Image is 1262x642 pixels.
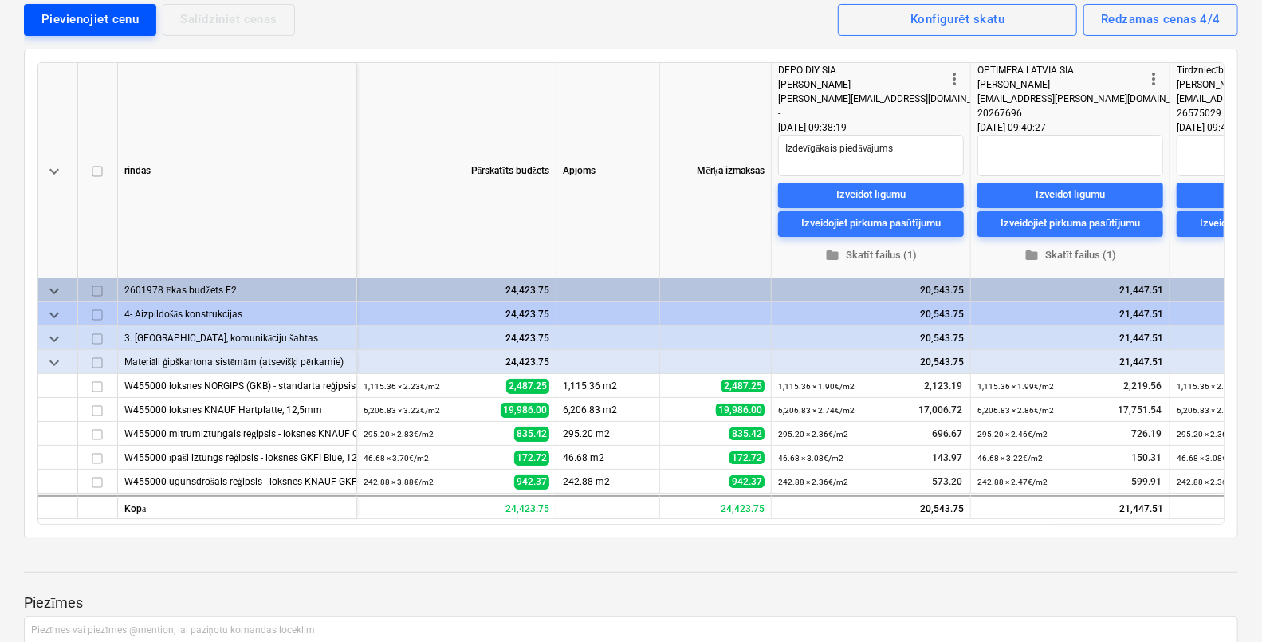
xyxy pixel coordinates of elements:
span: more_vert [945,69,964,89]
small: 295.20 × 2.83€ / m2 [364,430,434,439]
div: Izveidot līgumu [1036,186,1105,204]
div: OPTIMERA LATVIA SIA [977,63,1144,77]
div: Izveidojiet pirkuma pasūtījumu [801,215,941,233]
span: Skatīt failus (1) [784,246,957,264]
span: 172.72 [514,450,549,465]
div: W455000 loksnes KNAUF Hartplatte, 12,5mm [124,398,350,421]
span: 942.37 [729,475,765,488]
div: Apjoms [556,63,660,278]
small: 46.68 × 3.22€ / m2 [977,454,1043,463]
div: 46.68 m2 [556,446,660,470]
span: 942.37 [514,474,549,489]
button: Konfigurēt skatu [838,4,1077,36]
span: keyboard_arrow_down [45,161,64,180]
textarea: Izdevīgākais piedāvājums [778,135,964,176]
span: 835.42 [514,426,549,441]
div: 20,543.75 [778,326,964,350]
span: keyboard_arrow_down [45,305,64,324]
div: [PERSON_NAME] [778,77,945,92]
button: Pievienojiet cenu [24,4,156,36]
span: more_vert [1144,69,1163,89]
div: W455000 ugunsdrošais reģipsis - loksnes KNAUF GKF, 12,5mm, [124,470,350,493]
span: 2,219.56 [1122,379,1163,392]
small: 6,206.83 × 2.74€ / m2 [1177,406,1253,415]
div: 24,423.75 [357,495,556,519]
div: 295.20 m2 [556,422,660,446]
div: Kopā [118,495,357,519]
div: Pievienojiet cenu [41,9,139,30]
div: W455000 īpaši izturīgs reģipsis - loksnes GKFI Blue, 12,5mm [124,446,350,469]
small: 242.88 × 2.47€ / m2 [977,478,1048,486]
span: 19,986.00 [501,402,549,417]
div: 24,423.75 [660,495,772,519]
small: 1,115.36 × 2.03€ / m2 [1177,382,1253,391]
span: 19,986.00 [716,404,765,416]
div: 24,423.75 [364,326,549,350]
div: 6,206.83 m2 [556,398,660,422]
div: 24,423.75 [364,350,549,374]
div: 3. Starpsienas, komunikāciju šahtas [124,326,350,349]
span: 17,751.54 [1116,403,1163,416]
button: Izveidojiet pirkuma pasūtījumu [977,211,1163,236]
div: 21,447.51 [971,495,1170,519]
small: 46.68 × 3.08€ / m2 [1177,454,1242,463]
span: 599.91 [1130,475,1163,488]
div: 21,447.51 [977,302,1163,326]
div: 2601978 Ēkas budžets E2 [124,278,350,301]
div: [PERSON_NAME] [977,77,1144,92]
small: 6,206.83 × 2.74€ / m2 [778,406,855,415]
div: rindas [118,63,357,278]
span: folder [1024,248,1039,262]
button: Redzamas cenas 4/4 [1083,4,1238,36]
div: [DATE] 09:38:19 [778,120,964,135]
div: 20267696 [977,106,1144,120]
span: 172.72 [729,451,765,464]
small: 46.68 × 3.08€ / m2 [778,454,843,463]
button: Izveidojiet pirkuma pasūtījumu [778,211,964,236]
span: keyboard_arrow_down [45,353,64,372]
small: 1,115.36 × 2.23€ / m2 [364,382,440,391]
small: 295.20 × 2.36€ / m2 [778,430,848,439]
div: 20,543.75 [778,350,964,374]
small: 46.68 × 3.70€ / m2 [364,454,429,463]
span: 2,487.25 [506,378,549,393]
div: 21,447.51 [977,326,1163,350]
span: [EMAIL_ADDRESS][PERSON_NAME][DOMAIN_NAME] [977,93,1200,104]
span: 2,487.25 [721,380,765,392]
div: Izveidojiet pirkuma pasūtījumu [1001,215,1140,233]
div: Pārskatīts budžets [357,63,556,278]
button: Izveidot līgumu [977,182,1163,207]
div: 20,543.75 [772,495,971,519]
small: 242.88 × 2.36€ / m2 [1177,478,1247,486]
span: 696.67 [930,427,964,440]
div: 1,115.36 m2 [556,374,660,398]
div: DEPO DIY SIA [778,63,945,77]
span: 143.97 [930,451,964,464]
button: Izveidot līgumu [778,182,964,207]
small: 242.88 × 3.88€ / m2 [364,478,434,486]
p: Piezīmes [24,593,1238,612]
span: 17,006.72 [917,403,964,416]
button: Skatīt failus (1) [977,242,1163,267]
span: Skatīt failus (1) [984,246,1157,264]
div: 20,543.75 [778,302,964,326]
div: 24,423.75 [364,278,549,302]
button: Skatīt failus (1) [778,242,964,267]
iframe: Chat Widget [1182,565,1262,642]
small: 1,115.36 × 1.90€ / m2 [778,382,855,391]
div: W455000 loksnes NORGIPS (GKB) - standarta reģipsis, 12,5mm, [124,374,350,397]
small: 295.20 × 2.46€ / m2 [977,430,1048,439]
small: 6,206.83 × 2.86€ / m2 [977,406,1054,415]
span: keyboard_arrow_down [45,281,64,300]
div: W455000 mitrumizturīgais reģipsis - loksnes KNAUF GKBI, 12,5mm, [124,422,350,445]
div: Materiāli ģipškartona sistēmām (atsevišķi pērkamie) [124,350,350,373]
div: 24,423.75 [364,302,549,326]
small: 1,115.36 × 1.99€ / m2 [977,382,1054,391]
div: Mērķa izmaksas [660,63,772,278]
small: 295.20 × 2.36€ / m2 [1177,430,1247,439]
span: 150.31 [1130,451,1163,464]
div: 20,543.75 [778,278,964,302]
small: 242.88 × 2.36€ / m2 [778,478,848,486]
span: folder [825,248,839,262]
